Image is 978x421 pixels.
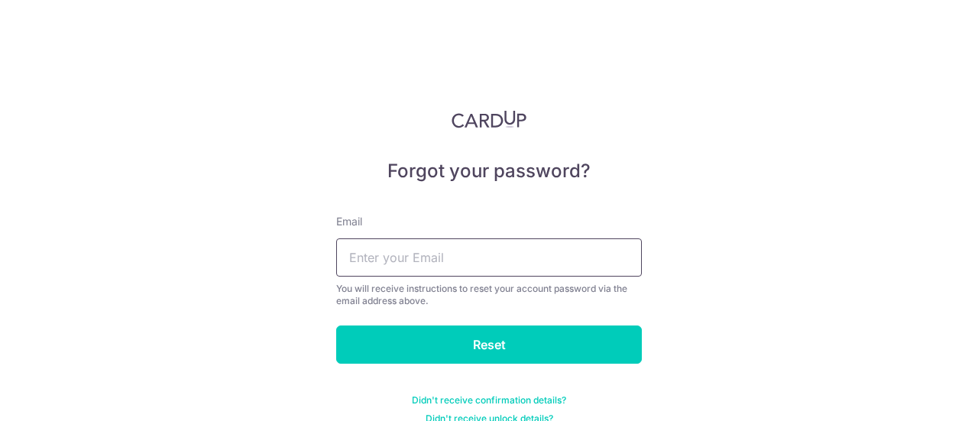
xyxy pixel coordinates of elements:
[336,238,642,277] input: Enter your Email
[336,159,642,183] h5: Forgot your password?
[412,394,566,406] a: Didn't receive confirmation details?
[452,110,526,128] img: CardUp Logo
[336,283,642,307] div: You will receive instructions to reset your account password via the email address above.
[336,214,362,229] label: Email
[336,325,642,364] input: Reset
